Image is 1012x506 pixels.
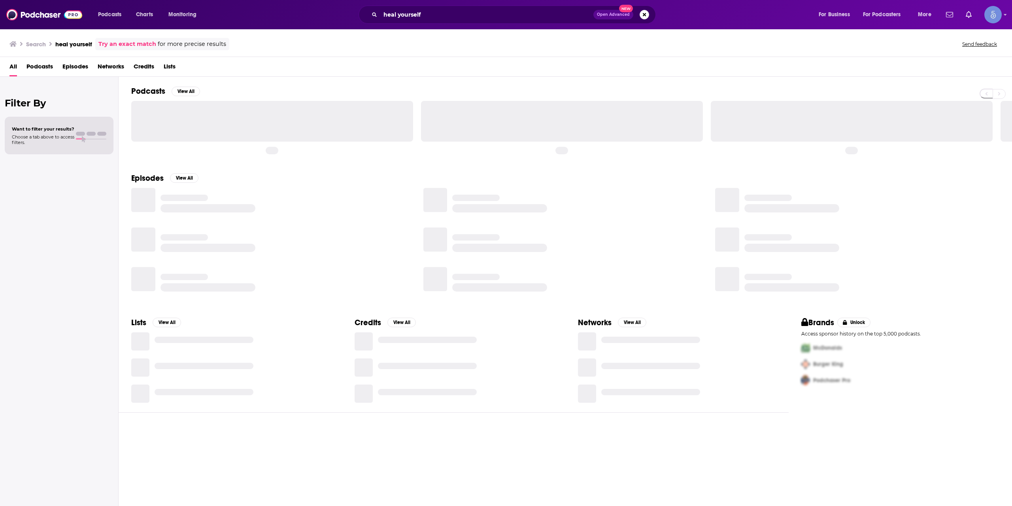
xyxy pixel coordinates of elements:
img: Podchaser - Follow, Share and Rate Podcasts [6,7,82,22]
button: open menu [163,8,207,21]
img: First Pro Logo [798,340,813,356]
a: Podcasts [26,60,53,76]
h2: Brands [801,318,834,328]
button: open menu [912,8,941,21]
h3: heal yourself [55,40,92,48]
h2: Networks [578,318,612,328]
button: View All [172,87,200,96]
h2: Credits [355,318,381,328]
button: Show profile menu [984,6,1002,23]
img: Second Pro Logo [798,356,813,372]
button: open menu [813,8,860,21]
img: Third Pro Logo [798,372,813,389]
h3: Search [26,40,46,48]
button: open menu [858,8,912,21]
a: Networks [98,60,124,76]
span: More [918,9,931,20]
a: Try an exact match [98,40,156,49]
span: For Podcasters [863,9,901,20]
button: Open AdvancedNew [593,10,633,19]
input: Search podcasts, credits, & more... [380,8,593,21]
h2: Filter By [5,97,113,109]
span: New [619,5,633,12]
div: Search podcasts, credits, & more... [366,6,663,24]
button: View All [170,173,198,183]
button: View All [618,318,646,327]
span: Burger King [813,361,843,368]
p: Access sponsor history on the top 5,000 podcasts. [801,331,999,337]
a: CreditsView All [355,318,416,328]
span: for more precise results [158,40,226,49]
span: McDonalds [813,345,842,351]
button: open menu [93,8,132,21]
span: Podcasts [98,9,121,20]
a: Charts [131,8,158,21]
button: View All [387,318,416,327]
span: Monitoring [168,9,196,20]
a: EpisodesView All [131,173,198,183]
h2: Episodes [131,173,164,183]
a: Show notifications dropdown [963,8,975,21]
a: Credits [134,60,154,76]
a: Show notifications dropdown [943,8,956,21]
button: View All [153,318,181,327]
span: Podchaser Pro [813,377,850,384]
h2: Lists [131,318,146,328]
a: NetworksView All [578,318,646,328]
a: Episodes [62,60,88,76]
h2: Podcasts [131,86,165,96]
a: PodcastsView All [131,86,200,96]
button: Send feedback [960,41,999,47]
span: Open Advanced [597,13,630,17]
span: Charts [136,9,153,20]
a: Lists [164,60,176,76]
span: Logged in as Spiral5-G1 [984,6,1002,23]
a: All [9,60,17,76]
img: User Profile [984,6,1002,23]
span: Choose a tab above to access filters. [12,134,74,145]
a: ListsView All [131,318,181,328]
button: Unlock [837,318,871,327]
span: Want to filter your results? [12,126,74,132]
span: For Business [819,9,850,20]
